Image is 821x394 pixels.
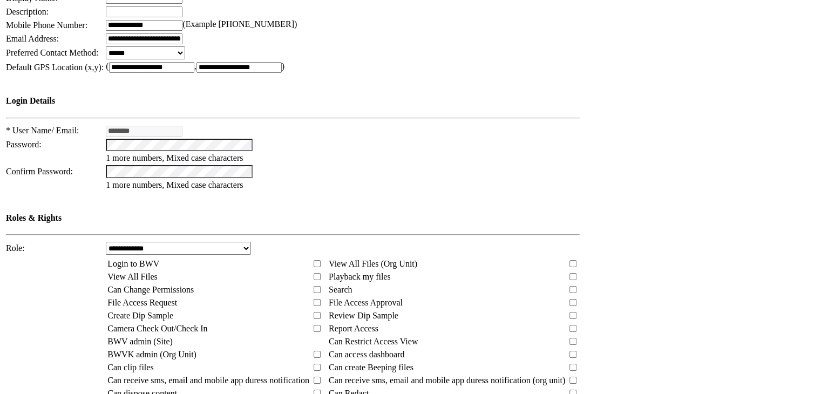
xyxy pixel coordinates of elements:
[107,337,173,346] span: BWV admin (Site)
[182,19,297,29] span: (Example [PHONE_NUMBER])
[107,298,177,307] span: File Access Request
[329,285,352,294] span: Search
[107,259,159,268] span: Login to BWV
[329,376,565,385] span: Can receive sms, email and mobile app duress notification (org unit)
[107,285,194,294] span: Can Change Permissions
[329,298,403,307] span: File Access Approval
[6,21,87,30] span: Mobile Phone Number:
[329,337,418,346] span: Can Restrict Access View
[5,241,104,255] td: Role:
[6,34,59,43] span: Email Address:
[329,259,417,268] span: View All Files (Org Unit)
[6,213,580,223] h4: Roles & Rights
[107,324,207,333] span: Camera Check Out/Check In
[6,96,580,106] h4: Login Details
[6,63,104,72] span: Default GPS Location (x,y):
[6,140,42,149] span: Password:
[107,350,196,359] span: BWVK admin (Org Unit)
[329,363,413,372] span: Can create Beeping files
[329,311,398,320] span: Review Dip Sample
[329,350,404,359] span: Can access dashboard
[105,61,580,73] td: ( , )
[106,180,243,189] span: 1 more numbers, Mixed case characters
[329,272,391,281] span: Playback my files
[107,311,173,320] span: Create Dip Sample
[107,272,157,281] span: View All Files
[6,126,79,135] span: * User Name/ Email:
[6,48,99,57] span: Preferred Contact Method:
[329,324,378,333] span: Report Access
[6,167,73,176] span: Confirm Password:
[6,7,49,16] span: Description:
[106,153,243,162] span: 1 more numbers, Mixed case characters
[107,376,309,385] span: Can receive sms, email and mobile app duress notification
[107,363,153,372] span: Can clip files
